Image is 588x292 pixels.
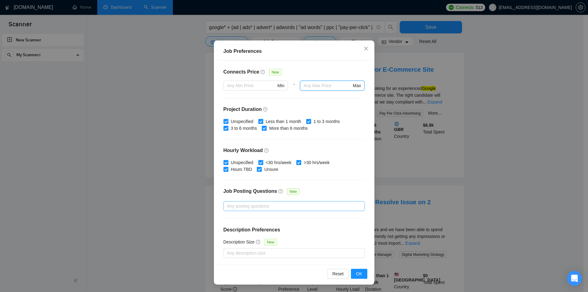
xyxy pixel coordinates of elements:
h4: Description Preferences [223,226,365,234]
h4: Hourly Workload [223,147,365,154]
span: 1 to 3 months [311,118,342,125]
span: Hours TBD [228,166,255,173]
h4: Connects Price [223,68,259,76]
span: Reset [332,270,344,277]
div: Job Preferences [223,48,365,55]
span: question-circle [261,70,265,74]
span: >30 hrs/week [301,159,332,166]
input: Any Max Price [304,82,352,89]
button: OK [351,269,367,279]
span: 3 to 6 months [228,125,260,132]
span: Min [277,82,285,89]
span: More than 6 months [267,125,310,132]
span: Unsure [262,166,281,173]
button: Reset [327,269,349,279]
span: question-circle [256,239,261,244]
span: New [287,188,299,195]
span: Less than 1 month [263,118,304,125]
span: <30 hrs/week [263,159,294,166]
div: - [288,81,300,98]
span: OK [356,270,362,277]
input: Any Min Price [227,82,276,89]
h4: Job Posting Questions [223,188,277,195]
span: New [269,69,281,76]
div: Open Intercom Messenger [567,271,582,286]
h4: Project Duration [223,106,365,113]
span: Unspecified [228,159,256,166]
span: question-circle [264,148,269,153]
span: question-circle [278,189,283,194]
span: New [265,239,277,246]
span: Unspecified [228,118,256,125]
span: Max [353,82,361,89]
h5: Description Size [223,239,255,245]
span: question-circle [263,107,268,112]
button: Close [358,40,374,57]
span: close [364,46,369,51]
